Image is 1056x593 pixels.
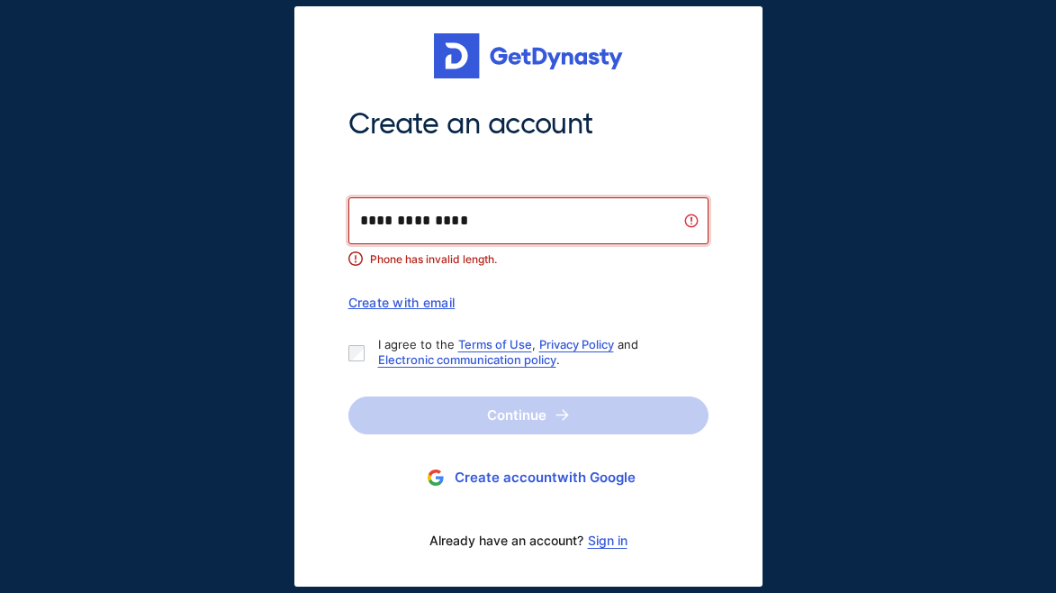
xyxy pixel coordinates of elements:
[378,337,694,368] p: I agree to the , and .
[458,337,532,351] a: Terms of Use
[539,337,614,351] a: Privacy Policy
[434,33,623,78] img: Get started for free with Dynasty Trust Company
[348,461,709,495] button: Create accountwith Google
[588,534,627,548] a: Sign in
[348,295,709,310] div: Create with email
[348,522,709,560] div: Already have an account?
[370,251,709,268] span: Phone has invalid length.
[378,352,556,367] a: Electronic communication policy
[348,105,709,143] span: Create an account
